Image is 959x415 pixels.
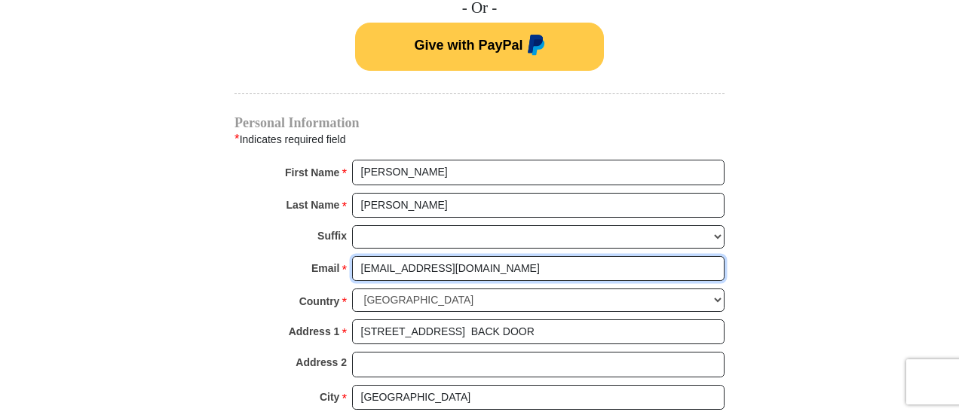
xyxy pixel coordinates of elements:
strong: Country [299,291,340,312]
button: Give with PayPal [355,23,604,71]
div: Indicates required field [234,130,725,149]
span: Give with PayPal [414,38,522,53]
strong: City [320,386,339,407]
strong: Address 2 [296,352,347,373]
strong: First Name [285,162,339,183]
strong: Address 1 [289,321,340,342]
img: paypal [523,35,545,59]
strong: Last Name [286,194,340,215]
strong: Email [311,258,339,279]
strong: Suffix [317,225,347,246]
h4: Personal Information [234,117,725,129]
